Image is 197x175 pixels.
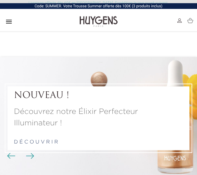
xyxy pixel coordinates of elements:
a: Découvrez notre Élixir Perfecteur Illuminateur ! [14,106,183,129]
i:  [5,18,13,25]
a: NOUVEAU ! [14,90,183,101]
img: Huygens [80,16,118,28]
div: Boutons du carrousel [10,151,30,161]
a: d é c o u v r i r [14,140,58,145]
